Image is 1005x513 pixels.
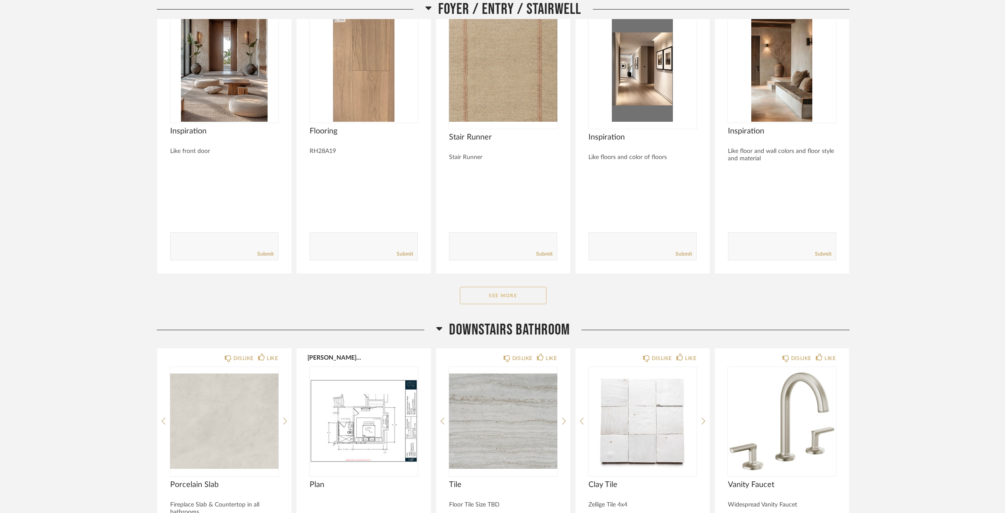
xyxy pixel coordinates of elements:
[588,133,697,142] span: Inspiration
[449,321,570,339] span: Downstairs Bathroom
[728,480,836,490] span: Vanity Faucet
[536,250,553,258] a: Submit
[310,480,418,490] span: Plan
[310,127,418,136] span: Flooring
[588,480,697,490] span: Clay Tile
[588,154,697,161] div: Like floors and color of floors
[170,480,278,490] span: Porcelain Slab
[588,13,697,122] div: 0
[307,354,362,361] button: [PERSON_NAME] Residence 7.pdf
[588,501,697,509] div: Zellige Tile 4x4
[449,154,557,161] div: Stair Runner
[267,354,278,363] div: LIKE
[449,480,557,490] span: Tile
[233,354,254,363] div: DISLIKE
[170,13,278,122] img: undefined
[588,13,697,122] img: undefined
[449,501,557,509] div: Floor Tile Size TBD
[310,13,418,122] img: undefined
[546,354,557,363] div: LIKE
[675,250,692,258] a: Submit
[449,13,557,122] div: 0
[170,127,278,136] span: Inspiration
[512,354,533,363] div: DISLIKE
[310,367,418,475] img: undefined
[815,250,831,258] a: Submit
[728,127,836,136] span: Inspiration
[685,354,696,363] div: LIKE
[449,133,557,142] span: Stair Runner
[728,367,836,475] img: undefined
[791,354,811,363] div: DISLIKE
[824,354,836,363] div: LIKE
[449,367,557,475] img: undefined
[257,250,274,258] a: Submit
[728,13,836,122] img: undefined
[449,13,557,122] img: undefined
[588,367,697,475] img: undefined
[170,367,278,475] img: undefined
[397,250,413,258] a: Submit
[728,501,836,509] div: Widespread Vanity Faucet
[170,148,278,155] div: Like front door
[310,148,418,155] div: RH28A19
[652,354,672,363] div: DISLIKE
[728,148,836,162] div: Like floor and wall colors and floor style and material
[460,287,546,304] button: See More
